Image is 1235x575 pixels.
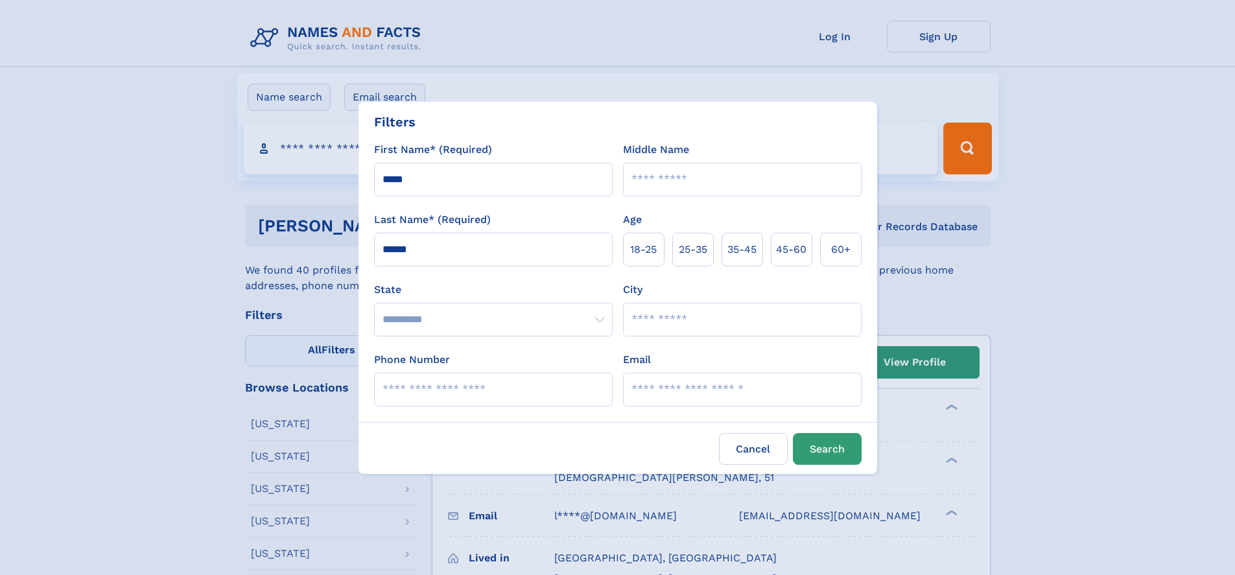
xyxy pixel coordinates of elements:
label: City [623,282,642,298]
label: Middle Name [623,142,689,158]
label: State [374,282,613,298]
span: 45‑60 [776,242,806,257]
label: Last Name* (Required) [374,212,491,228]
label: Cancel [719,433,788,465]
button: Search [793,433,862,465]
span: 60+ [831,242,851,257]
span: 18‑25 [630,242,657,257]
span: 25‑35 [679,242,707,257]
div: Filters [374,112,416,132]
label: Phone Number [374,352,450,368]
span: 35‑45 [727,242,757,257]
label: First Name* (Required) [374,142,492,158]
label: Age [623,212,642,228]
label: Email [623,352,651,368]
